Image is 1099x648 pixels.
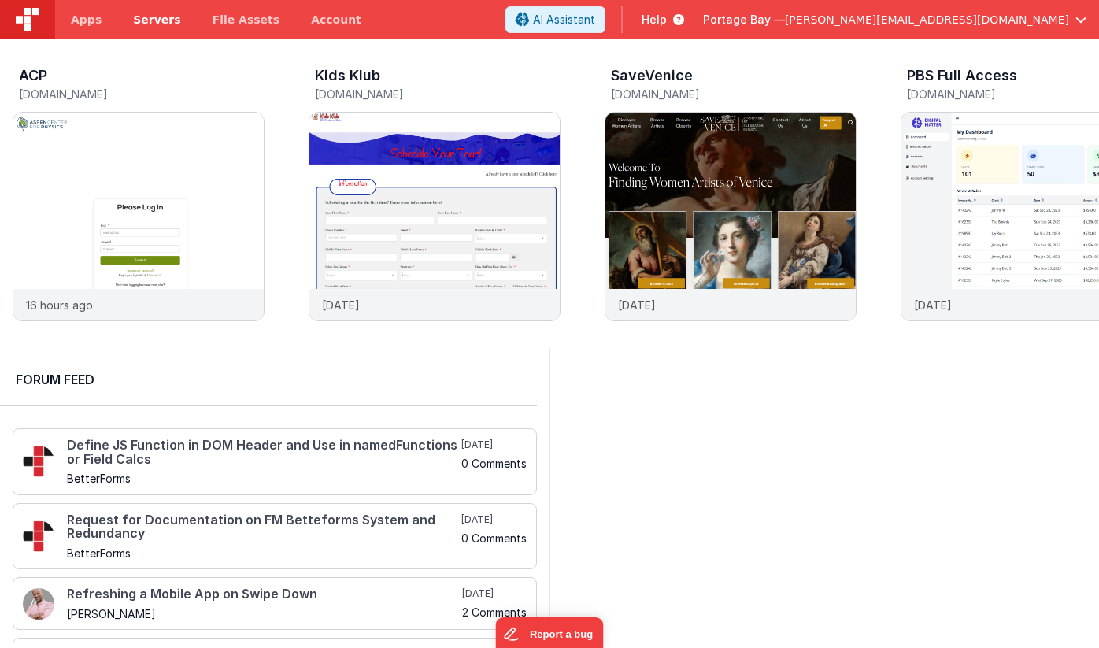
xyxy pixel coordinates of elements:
[315,88,561,100] h5: [DOMAIN_NAME]
[67,587,459,602] h4: Refreshing a Mobile App on Swipe Down
[315,68,380,83] h3: Kids Klub
[461,513,527,526] h5: [DATE]
[13,428,537,495] a: Define JS Function in DOM Header and Use in namedFunctions or Field Calcs BetterForms [DATE] 0 Co...
[67,547,458,559] h5: BetterForms
[461,439,527,451] h5: [DATE]
[67,513,458,541] h4: Request for Documentation on FM Betteforms System and Redundancy
[19,68,47,83] h3: ACP
[462,587,527,600] h5: [DATE]
[505,6,605,33] button: AI Assistant
[618,297,656,313] p: [DATE]
[23,520,54,552] img: 295_2.png
[914,297,952,313] p: [DATE]
[322,297,360,313] p: [DATE]
[785,12,1069,28] span: [PERSON_NAME][EMAIL_ADDRESS][DOMAIN_NAME]
[19,88,265,100] h5: [DOMAIN_NAME]
[67,439,458,466] h4: Define JS Function in DOM Header and Use in namedFunctions or Field Calcs
[67,608,459,620] h5: [PERSON_NAME]
[23,588,54,620] img: 411_2.png
[67,472,458,484] h5: BetterForms
[703,12,1086,28] button: Portage Bay — [PERSON_NAME][EMAIL_ADDRESS][DOMAIN_NAME]
[907,68,1017,83] h3: PBS Full Access
[703,12,785,28] span: Portage Bay —
[611,88,857,100] h5: [DOMAIN_NAME]
[611,68,693,83] h3: SaveVenice
[13,503,537,570] a: Request for Documentation on FM Betteforms System and Redundancy BetterForms [DATE] 0 Comments
[461,532,527,544] h5: 0 Comments
[13,577,537,630] a: Refreshing a Mobile App on Swipe Down [PERSON_NAME] [DATE] 2 Comments
[16,370,521,389] h2: Forum Feed
[71,12,102,28] span: Apps
[461,457,527,469] h5: 0 Comments
[23,446,54,477] img: 295_2.png
[642,12,667,28] span: Help
[533,12,595,28] span: AI Assistant
[462,606,527,618] h5: 2 Comments
[213,12,280,28] span: File Assets
[133,12,180,28] span: Servers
